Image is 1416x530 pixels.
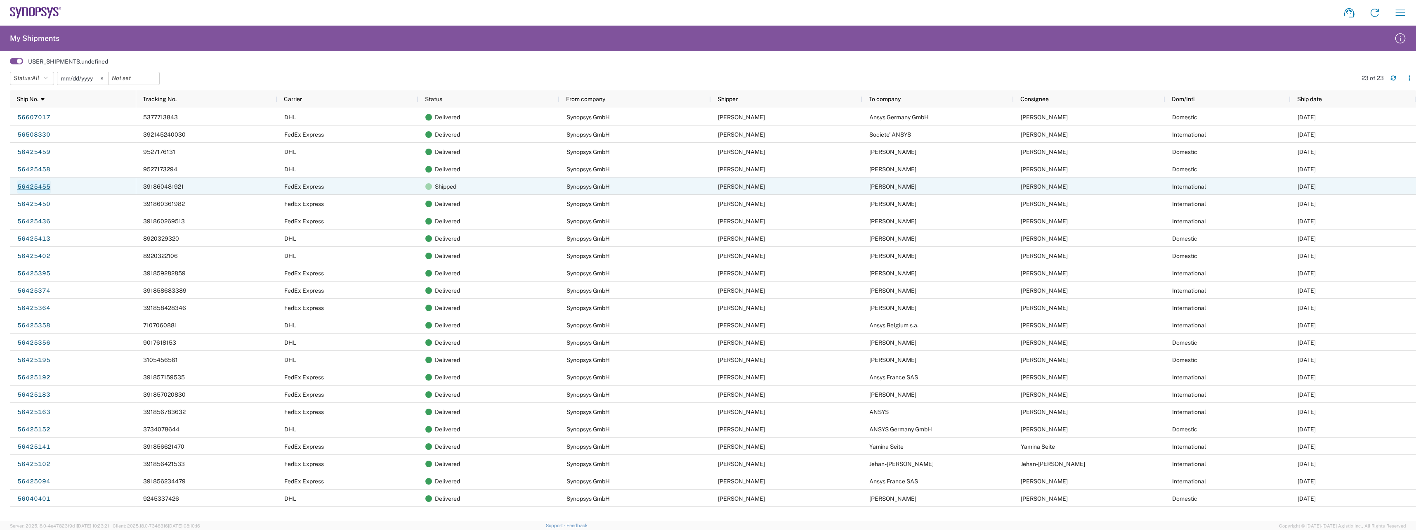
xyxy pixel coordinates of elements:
[284,339,296,346] span: DHL
[143,409,186,415] span: 391856783632
[1172,426,1197,433] span: Domestic
[869,114,929,121] span: Ansys Germany GmbH
[284,114,296,121] span: DHL
[566,523,588,528] a: Feedback
[869,183,916,190] span: Yannick Larvor
[1021,166,1068,173] span: Boris Popoff
[869,409,889,415] span: ANSYS
[435,143,460,161] span: Delivered
[1298,339,1316,346] span: 08/12/2025
[1298,183,1316,190] span: 08/12/2025
[109,72,159,85] input: Not set
[718,253,765,259] span: Janne Vuorela
[17,96,38,102] span: Ship No.
[435,161,460,178] span: Delivered
[1172,149,1197,155] span: Domestic
[1172,322,1206,329] span: International
[17,458,51,471] a: 56425102
[869,149,916,155] span: Jon Rihan
[718,114,765,121] span: Janne Vuorela
[17,302,51,315] a: 56425364
[284,183,324,190] span: FedEx Express
[1021,357,1068,363] span: Jari Spaete
[143,461,185,467] span: 391856421533
[57,72,108,85] input: Not set
[17,250,51,263] a: 56425402
[1172,114,1197,121] span: Domestic
[143,166,177,173] span: 9527173294
[143,201,185,207] span: 391860361982
[566,374,610,381] span: Synopsys GmbH
[1297,96,1322,102] span: Ship date
[284,149,296,155] span: DHL
[869,495,916,502] span: Marc Pahlenkämper
[435,178,456,195] span: Shipped
[284,218,324,225] span: FedEx Express
[1298,114,1316,121] span: 08/27/2025
[143,218,185,225] span: 391860269513
[435,421,460,438] span: Delivered
[284,426,296,433] span: DHL
[284,495,296,502] span: DHL
[1298,443,1316,450] span: 08/12/2025
[1021,391,1068,398] span: Ludovic Steinbach
[869,443,904,450] span: Yamina Seite
[17,163,51,176] a: 56425458
[1172,357,1197,363] span: Domestic
[1172,391,1206,398] span: International
[17,406,51,419] a: 56425163
[284,409,324,415] span: FedEx Express
[1172,495,1197,502] span: Domestic
[566,131,610,138] span: Synopsys GmbH
[1021,149,1068,155] span: Jon Rihan
[718,270,765,277] span: Janne Vuorela
[284,443,324,450] span: FedEx Express
[869,374,918,381] span: Ansys France SAS
[17,111,51,124] a: 56607017
[1021,374,1068,381] span: Jeroen Feher
[17,336,51,350] a: 56425356
[17,440,51,454] a: 56425141
[1021,218,1068,225] span: Augustin Estela
[284,374,324,381] span: FedEx Express
[17,146,51,159] a: 56425459
[1021,131,1068,138] span: Carlo Rimassa
[1298,478,1316,485] span: 08/12/2025
[869,96,901,102] span: To company
[425,96,442,102] span: Status
[1020,96,1049,102] span: Consignee
[869,391,916,398] span: Ludovic Steinbach
[1021,114,1068,121] span: Markus Schubert
[717,96,738,102] span: Shipper
[869,166,916,173] span: Boris Popoff
[1021,339,1068,346] span: Carl-Henning Rexroth
[143,114,178,121] span: 5377713843
[17,180,51,194] a: 56425455
[435,126,460,143] span: Delivered
[284,270,324,277] span: FedEx Express
[566,322,610,329] span: Synopsys GmbH
[718,339,765,346] span: Janne Vuorela
[718,287,765,294] span: Janne Vuorela
[1021,478,1068,485] span: Eric Marchesin
[1172,409,1206,415] span: International
[869,201,916,207] span: Arun Kumar
[1021,183,1068,190] span: Yannick Larvor
[1298,461,1316,467] span: 08/12/2025
[718,218,765,225] span: Janne Vuorela
[284,235,296,242] span: DHL
[1021,443,1055,450] span: Yamina Seite
[143,270,186,277] span: 391859282859
[143,374,185,381] span: 391857159535
[1172,166,1197,173] span: Domestic
[284,357,296,363] span: DHL
[718,391,765,398] span: Janne Vuorela
[1298,270,1316,277] span: 08/12/2025
[869,305,916,311] span: Charlie Grand
[1362,74,1384,82] div: 23 of 23
[718,443,765,450] span: Janne Vuorela
[284,287,324,294] span: FedEx Express
[284,96,302,102] span: Carrier
[143,357,178,363] span: 3105456561
[17,319,51,332] a: 56425358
